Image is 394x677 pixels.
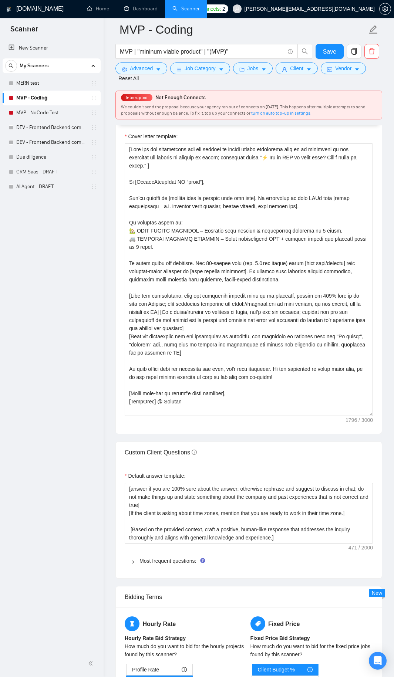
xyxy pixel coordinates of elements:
span: search [6,63,17,68]
span: Profile Rate [132,664,159,675]
span: info-circle [192,450,197,455]
span: caret-down [354,67,360,72]
button: setting [379,3,391,15]
a: DEV - Frontend Backend combinations US CAN, AUS [GEOGRAPHIC_DATA] [16,120,87,135]
a: Most frequent questions: [139,558,196,564]
a: turn on auto top-up in settings. [251,111,312,116]
div: Bidding Terms [125,586,373,607]
span: Scanner [4,24,44,39]
input: Scanner name... [119,20,367,39]
span: copy [347,48,361,55]
a: MERN test [16,76,87,91]
span: We couldn’t send the proposal because your agency ran out of connects on [DATE]. This happens aft... [121,104,366,116]
span: 2 [222,5,225,13]
h5: Hourly Rate [125,616,247,631]
div: How much do you want to bid for the fixed price jobs found by this scanner? [250,642,373,659]
span: info-circle [182,667,187,672]
span: New [372,590,382,596]
span: Not Enough Connects [155,94,206,101]
span: folder [239,67,245,72]
span: double-left [88,660,95,667]
span: tag [250,616,265,631]
a: MVP - Coding [16,91,87,105]
a: MVP - NoCode Test [16,105,87,120]
div: How much do you want to bid for the hourly projects found by this scanner? [125,642,247,659]
span: caret-down [306,67,312,72]
span: Save [323,47,336,56]
span: setting [122,67,127,72]
span: caret-down [219,67,224,72]
label: Cover letter template: [125,132,178,141]
button: search [5,60,17,72]
a: Reset All [118,74,139,82]
span: caret-down [261,67,266,72]
span: Job Category [185,64,215,72]
span: Jobs [247,64,259,72]
a: AI Agent - DRAFT [16,179,87,194]
span: delete [365,48,379,55]
span: hourglass [125,616,139,631]
span: search [298,48,312,55]
button: search [297,44,312,59]
span: Interrupted [124,95,150,100]
button: idcardVendorcaret-down [321,62,366,74]
span: Vendor [335,64,351,72]
span: holder [91,184,97,190]
li: My Scanners [3,58,101,194]
a: CRM Saas - DRAFT [16,165,87,179]
span: Advanced [130,64,153,72]
input: Search Freelance Jobs... [120,47,284,56]
span: holder [91,95,97,101]
label: Default answer template: [125,472,185,480]
span: holder [91,139,97,145]
span: Client [290,64,303,72]
span: info-circle [288,49,293,54]
a: New Scanner [9,41,95,55]
a: searchScanner [172,6,200,12]
img: logo [6,3,11,15]
span: user [235,6,240,11]
li: New Scanner [3,41,101,55]
span: My Scanners [20,58,49,73]
a: Due diligence [16,150,87,165]
button: barsJob Categorycaret-down [170,62,230,74]
button: settingAdvancedcaret-down [115,62,167,74]
span: edit [368,25,378,34]
button: folderJobscaret-down [233,62,273,74]
button: userClientcaret-down [276,62,318,74]
span: holder [91,80,97,86]
span: holder [91,125,97,131]
button: delete [364,44,379,59]
span: idcard [327,67,332,72]
span: Custom Client Questions [125,449,197,456]
a: DEV - Frontend Backend combinations EU, [GEOGRAPHIC_DATA] [16,135,87,150]
span: user [282,67,287,72]
textarea: Cover letter template: [125,143,373,416]
span: caret-down [156,67,161,72]
a: homeHome [87,6,109,12]
span: info-circle [307,667,313,672]
span: holder [91,110,97,116]
b: Hourly Rate Bid Strategy [125,635,186,641]
span: holder [91,154,97,160]
span: Connects: [199,5,221,13]
span: holder [91,169,97,175]
a: setting [379,6,391,12]
div: Tooltip anchor [199,557,206,564]
span: bars [176,67,182,72]
h5: Fixed Price [250,616,373,631]
div: Most frequent questions: [125,552,373,569]
b: Fixed Price Bid Strategy [250,635,310,641]
span: Client Budget % [258,664,295,675]
span: right [131,560,135,564]
textarea: Default answer template: [125,483,373,544]
a: dashboardDashboard [124,6,158,12]
div: Open Intercom Messenger [369,652,387,670]
button: copy [347,44,361,59]
button: Save [316,44,344,59]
